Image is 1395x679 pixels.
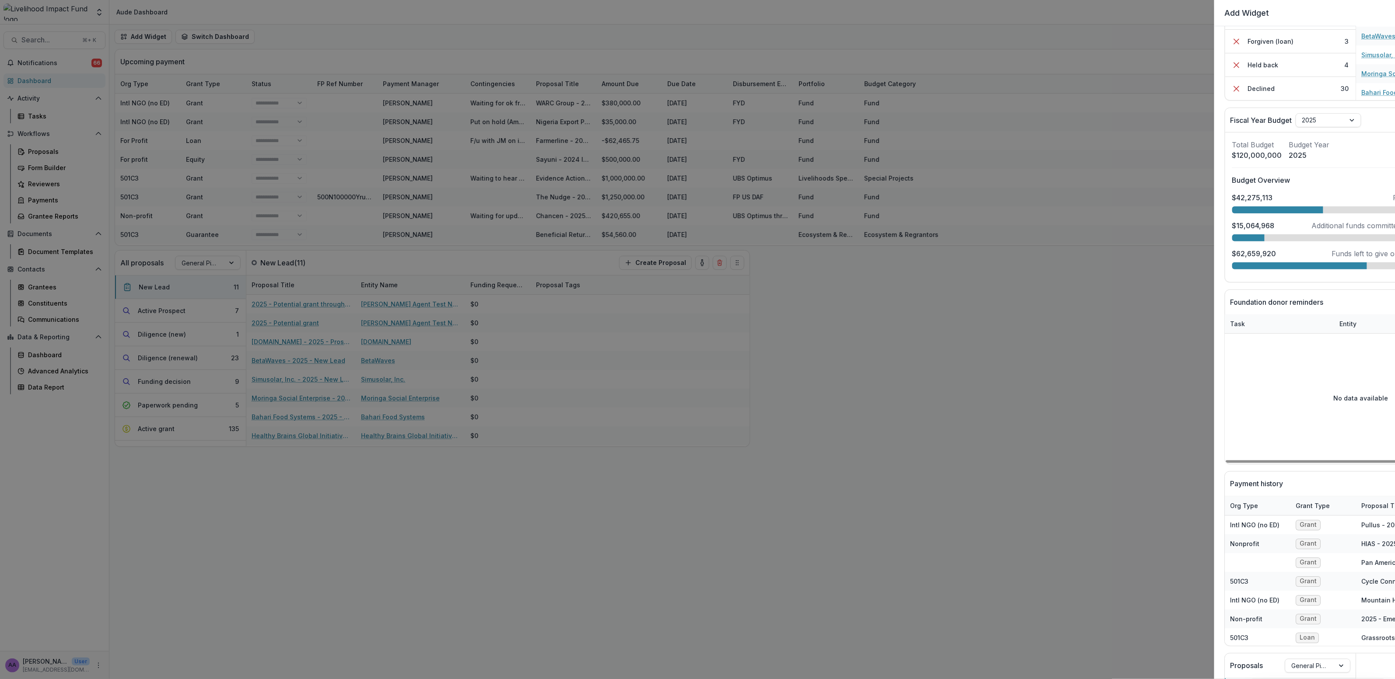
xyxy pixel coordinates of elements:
span: Loan [1300,634,1315,642]
span: Grant [1300,522,1317,529]
div: Forgiven (loan) [1248,37,1294,46]
span: Grant [1300,616,1317,623]
div: Entity [1335,320,1362,329]
button: Declined30 [1225,77,1356,100]
div: Task [1225,320,1251,329]
div: 4 [1345,60,1349,70]
p: 2025 [1289,150,1330,160]
div: Held back [1248,60,1279,70]
div: Intl NGO (no ED) [1230,521,1280,530]
span: Grant [1300,578,1317,585]
div: Non-profit [1230,615,1263,624]
div: 30 [1341,84,1349,93]
button: Forgiven (loan)3 [1225,30,1356,53]
div: Nonprofit [1230,540,1260,549]
span: Grant [1300,540,1317,548]
div: Org type [1225,501,1264,511]
p: $42,275,113 [1232,192,1273,203]
div: Intl NGO (no ED) [1230,596,1280,605]
div: Grant Type [1291,501,1335,511]
p: $120,000,000 [1232,150,1282,160]
div: 501C3 [1230,634,1249,643]
p: Budget Year [1289,139,1330,150]
p: Fiscal Year Budget [1230,115,1292,125]
p: No data available [1334,394,1389,403]
div: Declined [1248,84,1275,93]
span: Grant [1300,597,1317,604]
p: $15,064,968 [1232,220,1275,231]
div: Org type [1225,497,1291,515]
div: Task [1225,315,1335,334]
p: Total Budget [1232,139,1282,150]
span: Grant [1300,559,1317,567]
p: Foundation donor reminders [1230,297,1324,307]
div: Grant Type [1291,497,1356,515]
p: $62,659,920 [1232,248,1276,259]
p: Payment history [1230,479,1283,489]
div: 3 [1345,37,1349,46]
p: Proposals [1230,661,1263,671]
div: 501C3 [1230,577,1249,586]
button: Held back4 [1225,53,1356,77]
